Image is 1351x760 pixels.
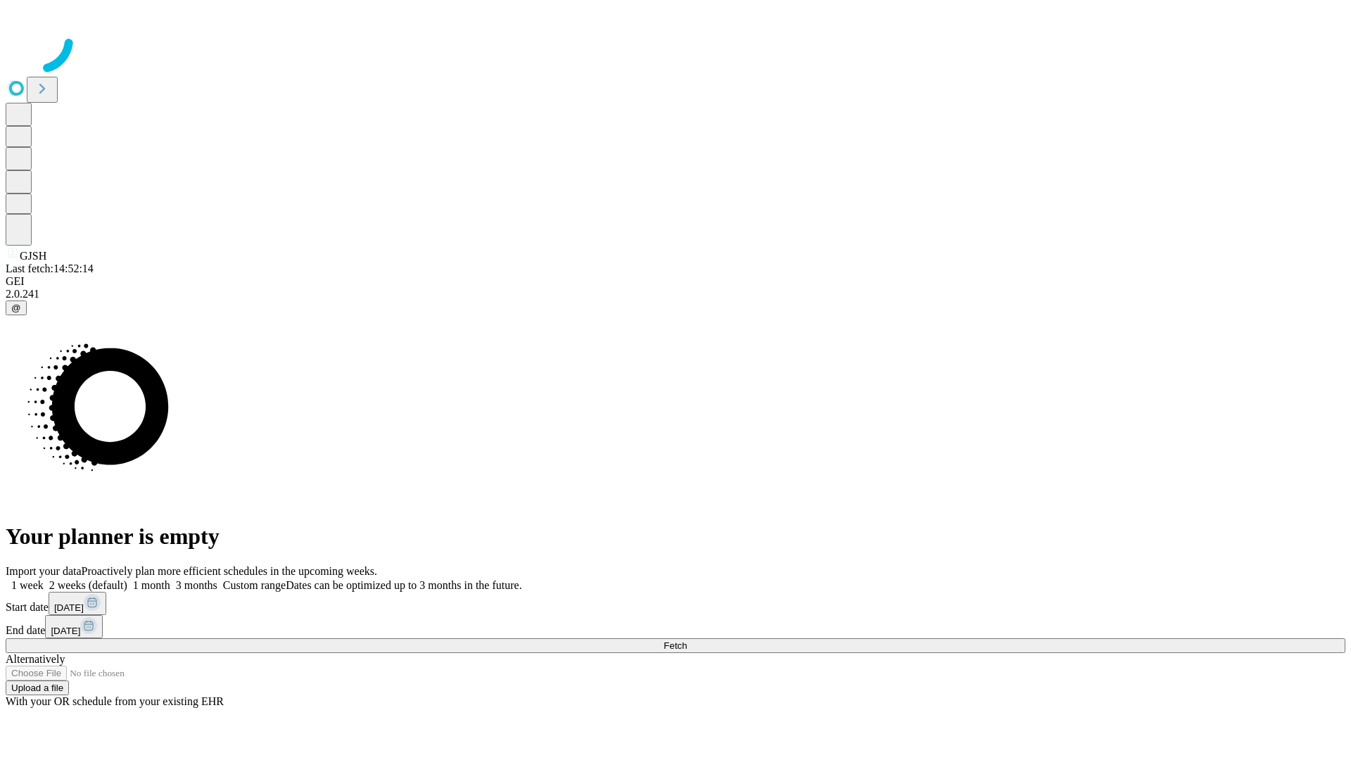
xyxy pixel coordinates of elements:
[664,640,687,651] span: Fetch
[176,579,217,591] span: 3 months
[82,565,377,577] span: Proactively plan more efficient schedules in the upcoming weeks.
[6,638,1345,653] button: Fetch
[6,615,1345,638] div: End date
[223,579,286,591] span: Custom range
[49,592,106,615] button: [DATE]
[6,275,1345,288] div: GEI
[6,653,65,665] span: Alternatively
[6,695,224,707] span: With your OR schedule from your existing EHR
[6,300,27,315] button: @
[286,579,521,591] span: Dates can be optimized up to 3 months in the future.
[6,262,94,274] span: Last fetch: 14:52:14
[6,592,1345,615] div: Start date
[6,680,69,695] button: Upload a file
[6,288,1345,300] div: 2.0.241
[51,626,80,636] span: [DATE]
[11,579,44,591] span: 1 week
[133,579,170,591] span: 1 month
[11,303,21,313] span: @
[20,250,46,262] span: GJSH
[49,579,127,591] span: 2 weeks (default)
[54,602,84,613] span: [DATE]
[6,524,1345,550] h1: Your planner is empty
[6,565,82,577] span: Import your data
[45,615,103,638] button: [DATE]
